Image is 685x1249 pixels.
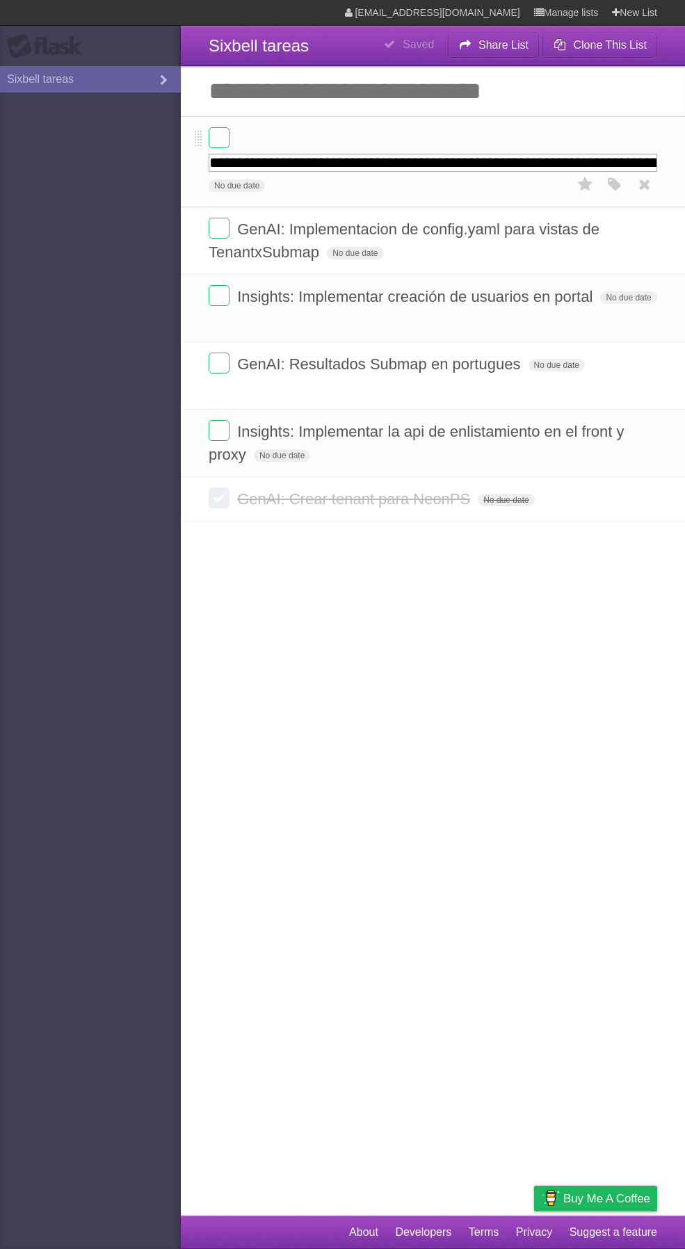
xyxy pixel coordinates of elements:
label: Star task [572,173,599,196]
span: GenAI: Resultados Submap en portugues [237,355,524,373]
label: Done [209,285,229,306]
span: No due date [254,449,310,462]
span: GenAI: Crear tenant para NeonPS [237,490,474,508]
div: Flask [7,34,90,59]
button: Share List [448,33,540,58]
span: GenAI: Implementacion de config.yaml para vistas de TenantxSubmap [209,220,599,261]
a: Developers [395,1219,451,1246]
span: No due date [327,247,383,259]
span: No due date [478,494,534,506]
b: Clone This List [573,39,647,51]
span: No due date [600,291,656,304]
b: Share List [478,39,529,51]
span: Insights: Implementar la api de enlistamiento en el front y proxy [209,423,624,463]
span: No due date [529,359,585,371]
a: Buy me a coffee [534,1186,657,1211]
span: Sixbell tareas [209,36,309,55]
button: Clone This List [542,33,657,58]
label: Done [209,420,229,441]
img: Buy me a coffee [541,1186,560,1210]
span: Buy me a coffee [563,1186,650,1211]
span: No due date [209,179,265,192]
b: Saved [403,38,434,50]
label: Done [209,487,229,508]
a: Terms [469,1219,499,1246]
a: About [349,1219,378,1246]
label: Done [209,218,229,239]
label: Done [209,127,229,148]
a: Suggest a feature [570,1219,657,1246]
label: Done [209,353,229,373]
a: Privacy [516,1219,552,1246]
span: Insights: Implementar creación de usuarios en portal [237,288,596,305]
